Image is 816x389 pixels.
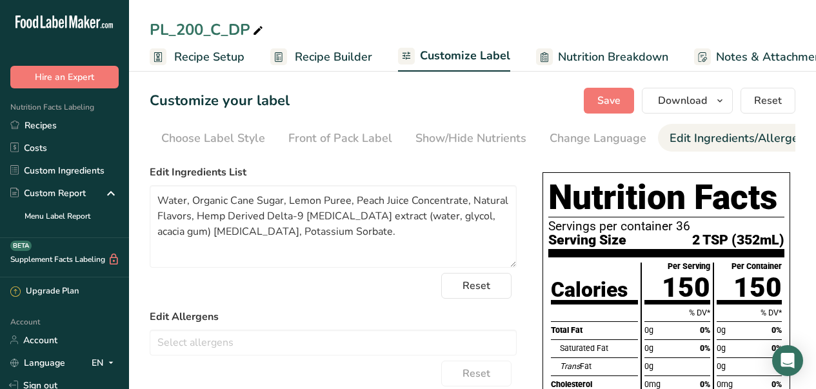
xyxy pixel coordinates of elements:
[771,325,782,335] span: 0%
[772,345,803,376] div: Open Intercom Messenger
[668,263,710,271] div: Per Serving
[771,379,782,389] span: 0%
[642,88,733,114] button: Download
[548,233,626,246] span: Serving Size
[692,233,784,246] span: 2 TSP (352mL)
[288,130,392,147] div: Front of Pack Label
[174,48,244,66] span: Recipe Setup
[150,165,517,180] label: Edit Ingredients List
[270,43,372,72] a: Recipe Builder
[717,361,726,371] span: 0g
[398,41,510,72] a: Customize Label
[717,343,726,353] span: 0g
[441,273,512,299] button: Reset
[731,263,782,271] div: Per Container
[717,325,726,335] span: 0g
[662,272,710,303] span: 150
[717,304,782,322] div: % DV*
[551,279,628,300] div: Calories
[463,278,490,294] span: Reset
[558,48,668,66] span: Nutrition Breakdown
[10,66,119,88] button: Hire an Expert
[548,178,784,217] h1: Nutrition Facts
[150,332,516,352] input: Select allergens
[420,47,510,65] span: Customize Label
[10,285,79,298] div: Upgrade Plan
[295,48,372,66] span: Recipe Builder
[551,321,638,339] div: Total Fat
[560,361,580,371] i: Trans
[584,88,634,114] button: Save
[644,304,710,322] div: % DV*
[644,325,653,335] span: 0g
[415,130,526,147] div: Show/Hide Nutrients
[150,90,290,112] h1: Customize your label
[463,366,490,381] span: Reset
[92,355,119,370] div: EN
[771,343,782,353] span: 0%
[10,186,86,200] div: Custom Report
[150,18,266,41] div: PL_200_C_DP
[644,361,653,371] span: 0g
[550,130,646,147] div: Change Language
[150,43,244,72] a: Recipe Setup
[644,379,661,389] span: 0mg
[700,343,710,353] span: 0%
[733,272,782,303] span: 150
[548,220,784,233] p: Servings per container 36
[700,379,710,389] span: 0%
[441,361,512,386] button: Reset
[741,88,795,114] button: Reset
[658,93,707,108] span: Download
[597,93,621,108] span: Save
[560,357,638,375] div: Fat
[10,241,32,251] div: BETA
[161,130,265,147] div: Choose Label Style
[10,352,65,374] a: Language
[700,325,710,335] span: 0%
[717,379,733,389] span: 0mg
[754,93,782,108] span: Reset
[644,343,653,353] span: 0g
[150,309,517,324] label: Edit Allergens
[560,339,638,357] div: Saturated Fat
[536,43,668,72] a: Nutrition Breakdown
